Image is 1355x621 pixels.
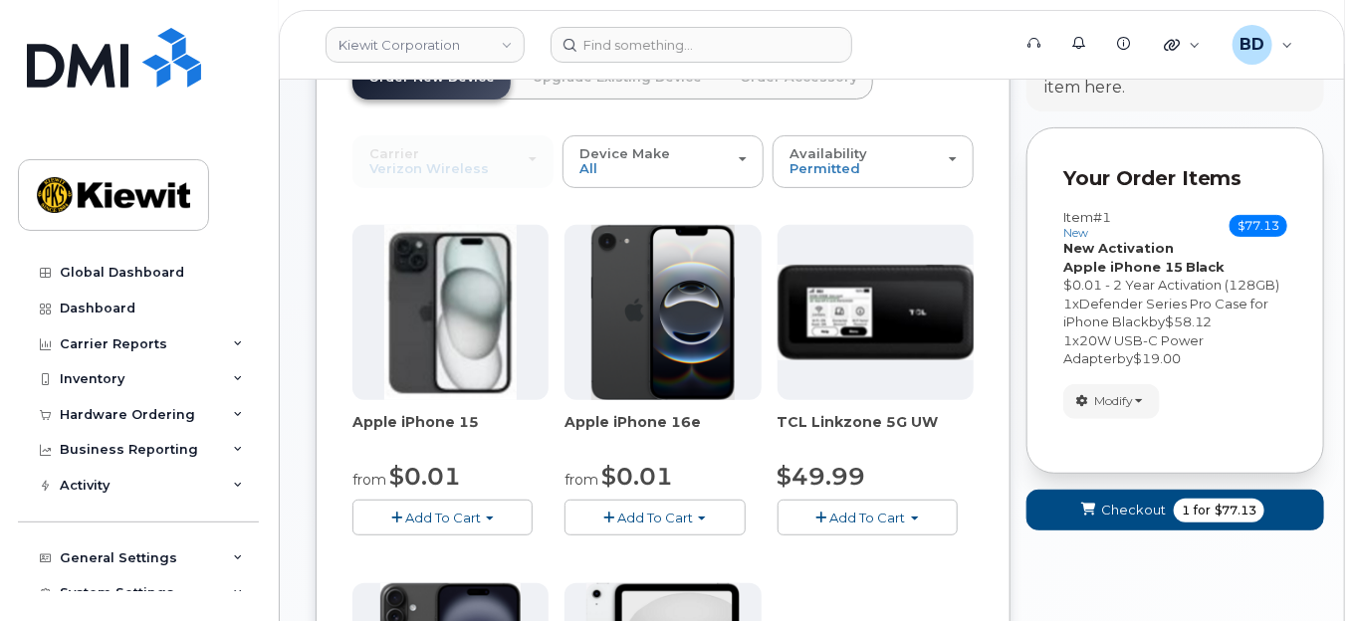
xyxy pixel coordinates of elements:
[778,265,974,360] img: linkzone5g.png
[1063,296,1072,311] span: 1
[1215,502,1256,519] span: $77.13
[1063,259,1183,275] strong: Apple iPhone 15
[1133,350,1181,366] span: $19.00
[1165,313,1213,329] span: $58.12
[1093,209,1111,225] span: #1
[617,510,693,525] span: Add To Cart
[352,500,533,534] button: Add To Cart
[1063,276,1287,295] div: $0.01 - 2 Year Activation (128GB)
[773,135,974,187] button: Availability Permitted
[352,471,386,489] small: from
[591,225,735,400] img: iphone16e.png
[778,412,974,452] div: TCL Linkzone 5G UW
[565,500,745,534] button: Add To Cart
[565,412,761,452] div: Apple iPhone 16e
[1063,296,1269,330] span: Defender Series Pro Case for iPhone Black
[563,135,764,187] button: Device Make All
[601,462,673,491] span: $0.01
[1268,534,1340,606] iframe: Messenger Launcher
[1063,210,1111,239] h3: Item
[1150,25,1215,65] div: Quicklinks
[790,160,860,176] span: Permitted
[1063,226,1088,240] small: new
[1063,332,1072,348] span: 1
[1063,295,1287,331] div: x by
[1182,502,1190,519] span: 1
[1063,331,1287,368] div: x by
[579,160,597,176] span: All
[1026,490,1324,530] button: Checkout 1 for $77.13
[778,462,866,491] span: $49.99
[389,462,461,491] span: $0.01
[1094,392,1133,410] span: Modify
[1063,332,1204,367] span: 20W USB-C Power Adapter
[551,27,852,63] input: Find something...
[352,412,549,452] div: Apple iPhone 15
[1219,25,1307,65] div: Barbara Dye
[1186,259,1226,275] strong: Black
[1240,33,1264,57] span: BD
[405,510,481,525] span: Add To Cart
[830,510,906,525] span: Add To Cart
[565,471,598,489] small: from
[579,145,670,161] span: Device Make
[790,145,867,161] span: Availability
[1190,502,1215,519] span: for
[384,225,517,400] img: iphone15.jpg
[1063,164,1287,193] p: Your Order Items
[1230,215,1287,237] span: $77.13
[778,500,958,534] button: Add To Cart
[1101,501,1166,519] span: Checkout
[1063,240,1174,256] strong: New Activation
[1063,384,1160,419] button: Modify
[326,27,525,63] a: Kiewit Corporation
